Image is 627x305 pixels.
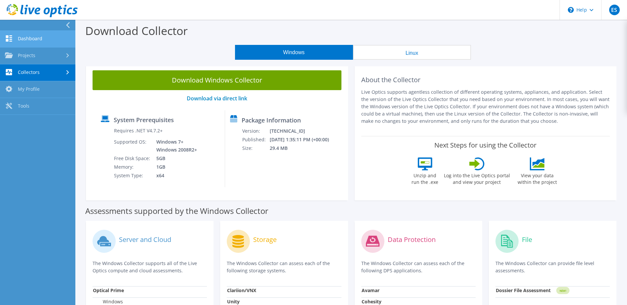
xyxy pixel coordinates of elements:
[568,7,574,13] svg: \n
[496,287,551,293] strong: Dossier File Assessment
[227,298,240,305] strong: Unity
[522,236,532,243] label: File
[85,23,188,38] label: Download Collector
[361,76,610,84] h2: About the Collector
[242,135,269,144] td: Published:
[242,117,301,123] label: Package Information
[269,127,338,135] td: [TECHNICAL_ID]
[119,236,171,243] label: Server and Cloud
[444,170,510,186] label: Log into the Live Optics portal and view your project
[559,289,566,292] tspan: NEW!
[235,45,353,60] button: Windows
[362,298,381,305] strong: Cohesity
[434,141,536,149] label: Next Steps for using the Collector
[151,163,198,171] td: 1GB
[609,5,620,15] span: ES
[269,135,338,144] td: [DATE] 1:35:11 PM (+00:00)
[151,154,198,163] td: 5GB
[242,127,269,135] td: Version:
[514,170,561,186] label: View your data within the project
[362,287,379,293] strong: Avamar
[187,95,247,102] a: Download via direct link
[85,208,268,214] label: Assessments supported by the Windows Collector
[495,260,610,274] p: The Windows Collector can provide file level assessments.
[114,127,163,134] label: Requires .NET V4.7.2+
[227,287,256,293] strong: Clariion/VNX
[227,260,341,274] p: The Windows Collector can assess each of the following storage systems.
[151,171,198,180] td: x64
[269,144,338,152] td: 29.4 MB
[114,163,151,171] td: Memory:
[114,154,151,163] td: Free Disk Space:
[114,171,151,180] td: System Type:
[114,138,151,154] td: Supported OS:
[242,144,269,152] td: Size:
[93,260,207,274] p: The Windows Collector supports all of the Live Optics compute and cloud assessments.
[253,236,277,243] label: Storage
[410,170,440,186] label: Unzip and run the .exe
[93,298,123,305] label: Windows
[93,287,124,293] strong: Optical Prime
[93,70,341,90] a: Download Windows Collector
[353,45,471,60] button: Linux
[361,260,476,274] p: The Windows Collector can assess each of the following DPS applications.
[114,117,174,123] label: System Prerequisites
[151,138,198,154] td: Windows 7+ Windows 2008R2+
[388,236,436,243] label: Data Protection
[361,88,610,125] p: Live Optics supports agentless collection of different operating systems, appliances, and applica...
